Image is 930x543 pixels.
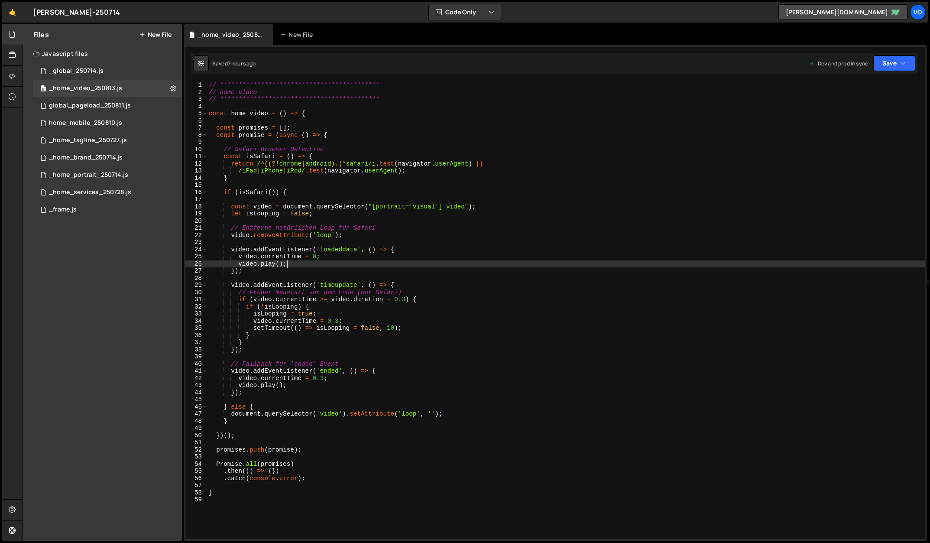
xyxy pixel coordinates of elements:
button: Save [873,55,915,71]
div: 34 [185,318,207,325]
button: New File [139,31,172,38]
div: _home_video_250813.js [198,30,262,39]
div: 26 [185,260,207,268]
div: 33 [185,310,207,318]
div: 48 [185,418,207,425]
div: 38 [185,346,207,354]
div: 2 [185,89,207,96]
div: 40 [185,361,207,368]
div: _home_services_250728.js [49,189,131,196]
div: 54 [185,461,207,468]
div: 5 [185,110,207,117]
div: 51 [185,439,207,446]
div: 16046/42994.js [33,201,182,218]
div: 17 [185,196,207,203]
div: 50 [185,432,207,439]
div: 22 [185,232,207,239]
div: 16046/44643.js [33,97,182,114]
a: 🤙 [2,2,23,23]
div: global_pageload_250811.js [49,102,131,110]
div: home_mobile_250810.js [49,119,122,127]
button: Code Only [429,4,502,20]
div: 43 [185,382,207,389]
div: 24 [185,246,207,254]
div: 16046/44621.js [33,114,182,132]
div: 30 [185,289,207,296]
div: Dev and prod in sync [809,60,868,67]
div: 29 [185,282,207,289]
div: 3 [185,96,207,103]
div: 14 [185,175,207,182]
div: 36 [185,332,207,339]
div: 31 [185,296,207,303]
div: _global_250714.js [49,67,104,75]
div: 21 [185,224,207,232]
a: [PERSON_NAME][DOMAIN_NAME] [778,4,907,20]
div: 42 [185,375,207,382]
div: 4 [185,103,207,111]
div: 56 [185,475,207,482]
div: [PERSON_NAME]-250714 [33,7,120,17]
div: _home_portrait_250714.js [49,171,128,179]
div: 1 [185,81,207,89]
div: 55 [185,468,207,475]
div: New File [280,30,316,39]
div: 41 [185,367,207,375]
div: 19 [185,210,207,218]
div: 47 [185,410,207,418]
div: 44 [185,389,207,397]
div: 52 [185,446,207,454]
div: 27 [185,267,207,275]
div: 16 [185,189,207,196]
div: 11 [185,153,207,160]
div: Javascript files [23,45,182,62]
div: 53 [185,453,207,461]
div: 16046/42989.js [33,62,182,80]
div: 58 [185,489,207,497]
div: 12 [185,160,207,168]
div: 25 [185,253,207,260]
div: 28 [185,275,207,282]
span: 0 [41,86,46,93]
div: 59 [185,496,207,504]
div: 16046/43815.js [33,132,182,149]
div: 35 [185,325,207,332]
div: 37 [185,339,207,346]
div: 6 [185,117,207,125]
div: 16046/42992.js [33,166,182,184]
a: vo [910,4,926,20]
div: _frame.js [49,206,77,214]
div: 15 [185,182,207,189]
div: _home_tagline_250727.js [49,137,127,144]
div: 32 [185,303,207,311]
div: Saved [212,60,256,67]
div: 16046/42990.js [33,149,182,166]
div: 39 [185,353,207,361]
div: 20 [185,218,207,225]
h2: Files [33,30,49,39]
div: 7 [185,124,207,132]
div: 46 [185,403,207,411]
div: 23 [185,239,207,246]
div: 57 [185,482,207,489]
div: 7 hours ago [228,60,256,67]
div: 9 [185,139,207,146]
div: 16046/43842.js [33,184,182,201]
div: 10 [185,146,207,153]
div: 18 [185,203,207,211]
div: 49 [185,425,207,432]
div: 45 [185,396,207,403]
div: 13 [185,167,207,175]
div: _home_video_250813.js [49,85,122,92]
div: 8 [185,132,207,139]
div: _home_brand_250714.js [49,154,123,162]
div: 16046/44839.js [33,80,182,97]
